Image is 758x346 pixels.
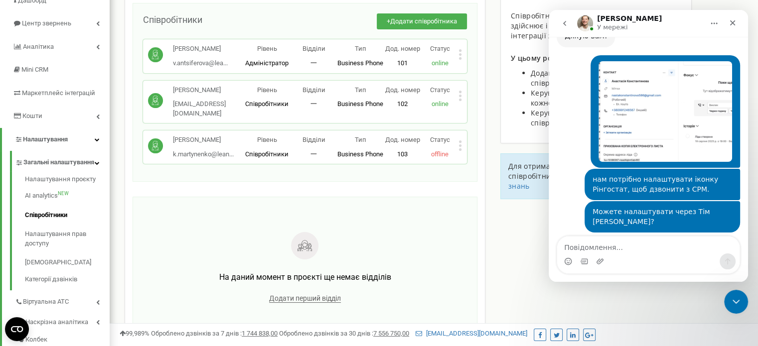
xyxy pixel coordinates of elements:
[15,151,110,171] a: Загальні налаштування
[355,45,366,52] span: Тип
[143,14,202,25] span: Співробітники
[511,11,669,40] span: Співробітник - це користувач проєкту, який здійснює і приймає виклики і бере участь в інтеграції ...
[430,136,450,143] span: Статус
[310,59,317,67] span: 一
[384,100,421,109] p: 102
[355,86,366,94] span: Тип
[151,330,278,337] span: Оброблено дзвінків за 7 днів :
[384,59,421,68] p: 101
[508,161,649,181] span: Для отримання інструкції з управління співробітниками проєкту перейдіть до
[377,13,467,30] button: +Додати співробітника
[15,290,110,311] a: Віртуальна АТС
[120,330,150,337] span: 99,989%
[355,136,366,143] span: Тип
[430,45,450,52] span: Статус
[257,86,277,94] span: Рівень
[245,100,289,108] span: Співробітники
[531,68,649,88] span: Додавати, редагувати і видаляти співробітників проєкту;
[337,59,383,67] span: Business Phone
[22,112,42,119] span: Кошти
[25,272,110,284] a: Категорії дзвінків
[303,45,325,52] span: Відділи
[2,128,110,151] a: Налаштування
[303,136,325,143] span: Відділи
[549,10,748,282] iframe: Intercom live chat
[257,45,277,52] span: Рівень
[385,86,420,94] span: Дод. номер
[25,225,110,253] a: Налаштування прав доступу
[25,206,110,225] a: Співробітники
[22,19,71,27] span: Центр звернень
[416,330,527,337] a: [EMAIL_ADDRESS][DOMAIN_NAME]
[173,150,234,158] span: k.martynenko@lean...
[173,100,244,118] p: [EMAIL_ADDRESS][DOMAIN_NAME]
[384,150,421,159] p: 103
[219,272,391,282] span: На даний момент в проєкті ще немає відділів
[25,318,88,327] span: Наскрізна аналітика
[173,44,228,54] p: [PERSON_NAME]
[25,186,110,206] a: AI analyticsNEW
[22,89,95,97] span: Маркетплейс інтеграцій
[5,317,29,341] button: Open CMP widget
[431,150,449,158] span: offline
[531,108,627,127] span: Керувати правами доступу співробітників до проєкту.
[23,135,68,143] span: Налаштування
[531,88,660,108] span: Керувати SIP акаунтами і номерами кожного співробітника;
[511,53,643,63] span: У цьому розділі у вас є можливість:
[23,158,94,167] span: Загальні налаштування
[508,171,664,191] a: бази знань
[173,59,228,67] span: v.antsiferova@lea...
[337,150,383,158] span: Business Phone
[257,136,277,143] span: Рівень
[269,294,341,303] span: Додати перший відділ
[23,43,54,50] span: Аналiтика
[373,330,409,337] u: 7 556 750,00
[173,135,234,145] p: [PERSON_NAME]
[431,59,448,67] span: online
[310,100,317,108] span: 一
[25,175,110,187] a: Налаштування проєкту
[173,86,244,95] p: [PERSON_NAME]
[21,66,48,73] span: Mini CRM
[245,150,289,158] span: Співробітники
[23,297,69,307] span: Віртуальна АТС
[431,100,448,108] span: online
[25,335,47,345] span: Колбек
[385,45,420,52] span: Дод. номер
[25,253,110,272] a: [DEMOGRAPHIC_DATA]
[279,330,409,337] span: Оброблено дзвінків за 30 днів :
[15,311,110,331] a: Наскрізна аналітика
[337,100,383,108] span: Business Phone
[724,290,748,314] iframe: Intercom live chat
[242,330,278,337] u: 1 744 838,00
[245,59,289,67] span: Адміністратор
[385,136,420,143] span: Дод. номер
[390,17,457,25] span: Додати співробітника
[310,150,317,158] span: 一
[430,86,450,94] span: Статус
[303,86,325,94] span: Відділи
